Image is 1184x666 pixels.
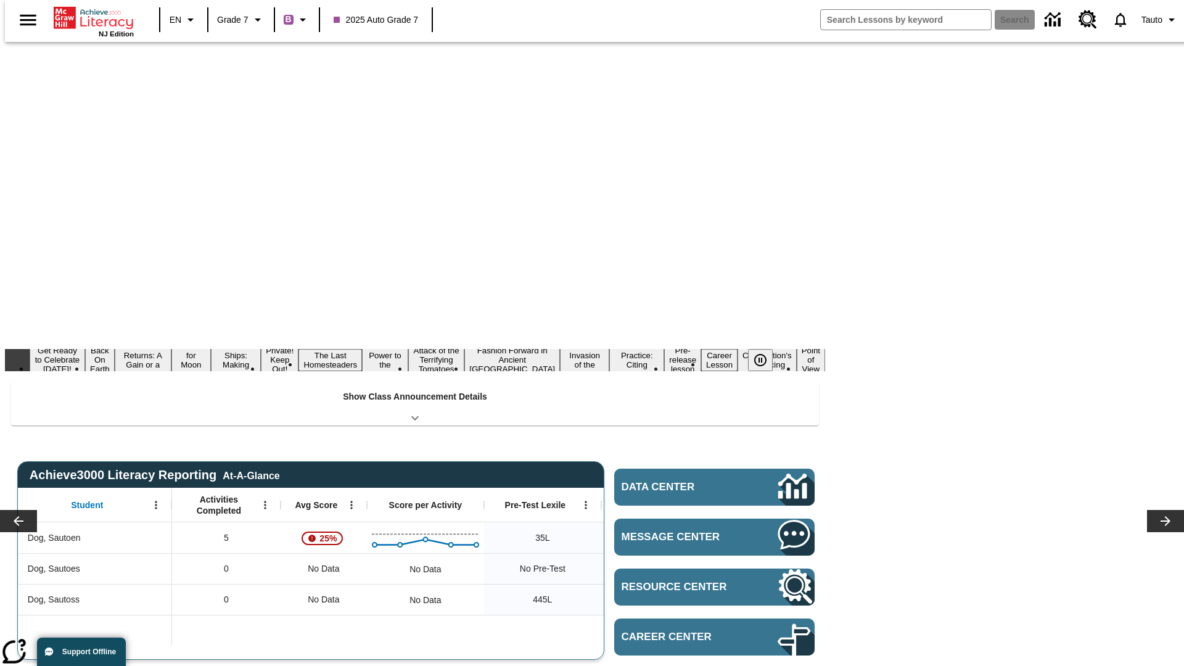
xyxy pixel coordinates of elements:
[298,349,362,371] button: Slide 7 The Last Homesteaders
[30,344,85,376] button: Slide 1 Get Ready to Celebrate Juneteenth!
[362,340,408,380] button: Slide 8 Solar Power to the People
[217,14,249,27] span: Grade 7
[622,631,741,643] span: Career Center
[601,584,718,615] div: 445 Lexile, Below expected, Dog, Sautoss
[281,553,367,584] div: No Data, Dog, Sautoes
[577,496,595,514] button: Open Menu
[1147,510,1184,532] button: Lesson carousel, Next
[614,569,815,606] a: Resource Center, Will open in new tab
[1141,14,1162,27] span: Tauto
[212,9,270,31] button: Grade: Grade 7, Select a grade
[178,494,260,516] span: Activities Completed
[535,532,549,545] span: 35 Lexile, Dog, Sautoen
[295,499,337,511] span: Avg Score
[5,10,180,21] body: Maximum 600 characters Press Escape to exit toolbar Press Alt + F10 to reach toolbar
[560,340,609,380] button: Slide 11 The Invasion of the Free CD
[11,383,819,425] div: Show Class Announcement Details
[601,522,718,553] div: 35 Lexile, ER, Based on the Lexile Reading measure, student is an Emerging Reader (ER) and will h...
[171,340,211,380] button: Slide 4 Time for Moon Rules?
[343,390,487,403] p: Show Class Announcement Details
[224,532,229,545] span: 5
[614,619,815,656] a: Career Center
[71,499,103,511] span: Student
[85,344,115,376] button: Slide 2 Back On Earth
[601,553,718,584] div: No Data, Dog, Sautoes
[164,9,203,31] button: Language: EN, Select a language
[281,584,367,615] div: No Data, Dog, Sautoss
[302,556,345,582] span: No Data
[54,4,134,38] div: Home
[342,496,361,514] button: Open Menu
[28,593,80,606] span: Dog, Sautoss
[614,469,815,506] a: Data Center
[172,553,281,584] div: 0, Dog, Sautoes
[1037,3,1071,37] a: Data Center
[223,468,279,482] div: At-A-Glance
[821,10,991,30] input: search field
[622,581,741,593] span: Resource Center
[302,587,345,612] span: No Data
[520,562,565,575] span: No Pre-Test, Dog, Sautoes
[30,468,280,482] span: Achieve3000 Literacy Reporting
[748,349,773,371] button: Pause
[261,344,298,376] button: Slide 6 Private! Keep Out!
[211,340,261,380] button: Slide 5 Cruise Ships: Making Waves
[170,14,181,27] span: EN
[614,519,815,556] a: Message Center
[403,557,447,582] div: No Data, Dog, Sautoes
[701,349,738,371] button: Slide 14 Career Lesson
[1137,9,1184,31] button: Profile/Settings
[286,12,292,27] span: B
[609,340,664,380] button: Slide 12 Mixed Practice: Citing Evidence
[37,638,126,666] button: Support Offline
[1104,4,1137,36] a: Notifications
[172,522,281,553] div: 5, Dog, Sautoen
[115,340,171,380] button: Slide 3 Free Returns: A Gain or a Drain?
[224,562,229,575] span: 0
[279,9,315,31] button: Boost Class color is purple. Change class color
[748,349,785,371] div: Pause
[10,2,46,38] button: Open side menu
[403,588,447,612] div: No Data, Dog, Sautoss
[664,344,701,376] button: Slide 13 Pre-release lesson
[224,593,229,606] span: 0
[533,593,552,606] span: 445 Lexile, Dog, Sautoss
[256,496,274,514] button: Open Menu
[464,344,560,376] button: Slide 10 Fashion Forward in Ancient Rome
[389,499,462,511] span: Score per Activity
[738,340,797,380] button: Slide 15 The Constitution's Balancing Act
[62,647,116,656] span: Support Offline
[1071,3,1104,36] a: Resource Center, Will open in new tab
[28,532,81,545] span: Dog, Sautoen
[281,522,367,553] div: , 25%, Attention! This student's Average First Try Score of 25% is below 65%, Dog, Sautoen
[797,344,825,376] button: Slide 16 Point of View
[334,14,419,27] span: 2025 Auto Grade 7
[147,496,165,514] button: Open Menu
[172,584,281,615] div: 0, Dog, Sautoss
[99,30,134,38] span: NJ Edition
[622,481,737,493] span: Data Center
[622,531,741,543] span: Message Center
[408,344,464,376] button: Slide 9 Attack of the Terrifying Tomatoes
[28,562,80,575] span: Dog, Sautoes
[505,499,566,511] span: Pre-Test Lexile
[54,6,134,30] a: Home
[314,527,342,549] span: 25%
